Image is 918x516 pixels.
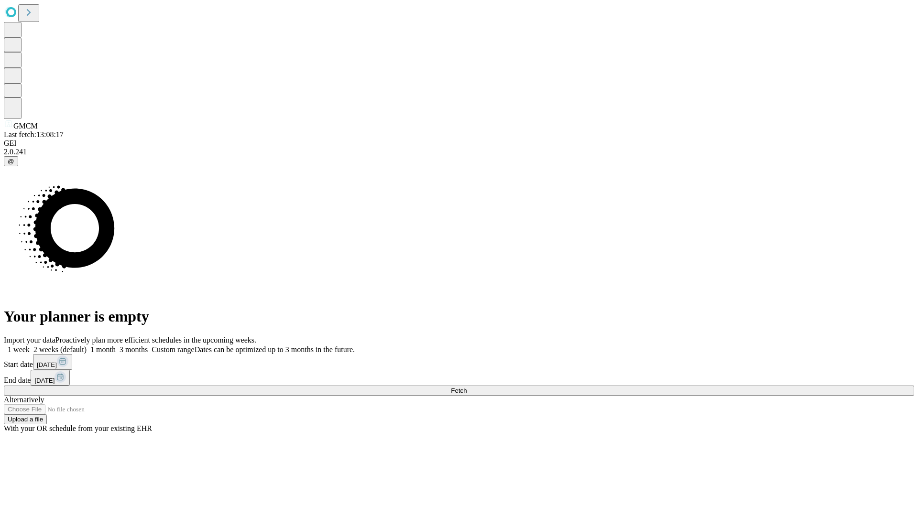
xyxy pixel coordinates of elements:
[90,345,116,354] span: 1 month
[4,130,64,139] span: Last fetch: 13:08:17
[4,139,914,148] div: GEI
[55,336,256,344] span: Proactively plan more efficient schedules in the upcoming weeks.
[451,387,467,394] span: Fetch
[33,354,72,370] button: [DATE]
[31,370,70,386] button: [DATE]
[195,345,355,354] span: Dates can be optimized up to 3 months in the future.
[4,386,914,396] button: Fetch
[4,156,18,166] button: @
[120,345,148,354] span: 3 months
[4,414,47,424] button: Upload a file
[8,158,14,165] span: @
[4,308,914,325] h1: Your planner is empty
[4,354,914,370] div: Start date
[8,345,30,354] span: 1 week
[33,345,87,354] span: 2 weeks (default)
[152,345,194,354] span: Custom range
[37,361,57,368] span: [DATE]
[4,336,55,344] span: Import your data
[4,396,44,404] span: Alternatively
[4,370,914,386] div: End date
[4,148,914,156] div: 2.0.241
[34,377,55,384] span: [DATE]
[4,424,152,432] span: With your OR schedule from your existing EHR
[13,122,38,130] span: GMCM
